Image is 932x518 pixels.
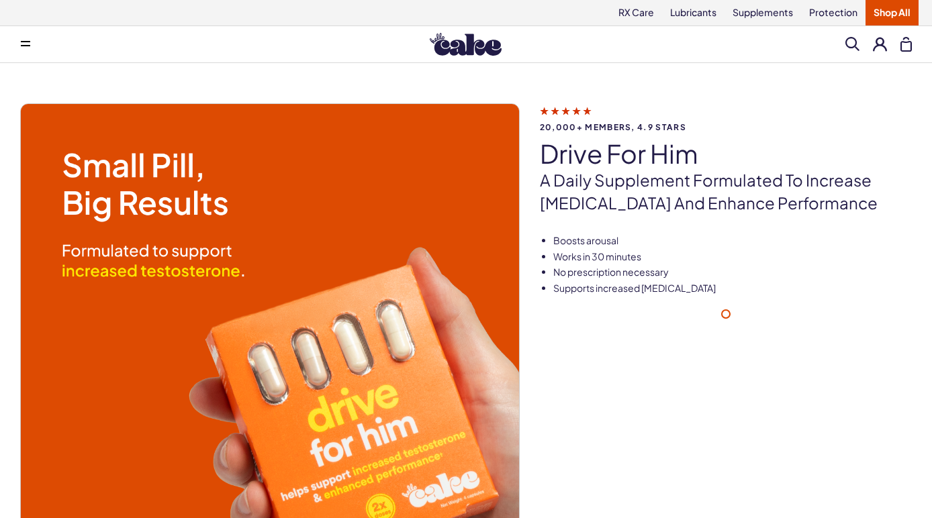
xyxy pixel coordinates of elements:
[553,282,912,295] li: Supports increased [MEDICAL_DATA]
[553,250,912,264] li: Works in 30 minutes
[540,169,912,214] p: A daily supplement formulated to increase [MEDICAL_DATA] and enhance performance
[540,140,912,168] h1: drive for him
[540,105,912,132] a: 20,000+ members, 4.9 stars
[430,33,502,56] img: Hello Cake
[553,266,912,279] li: No prescription necessary
[540,123,912,132] span: 20,000+ members, 4.9 stars
[553,234,912,248] li: Boosts arousal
